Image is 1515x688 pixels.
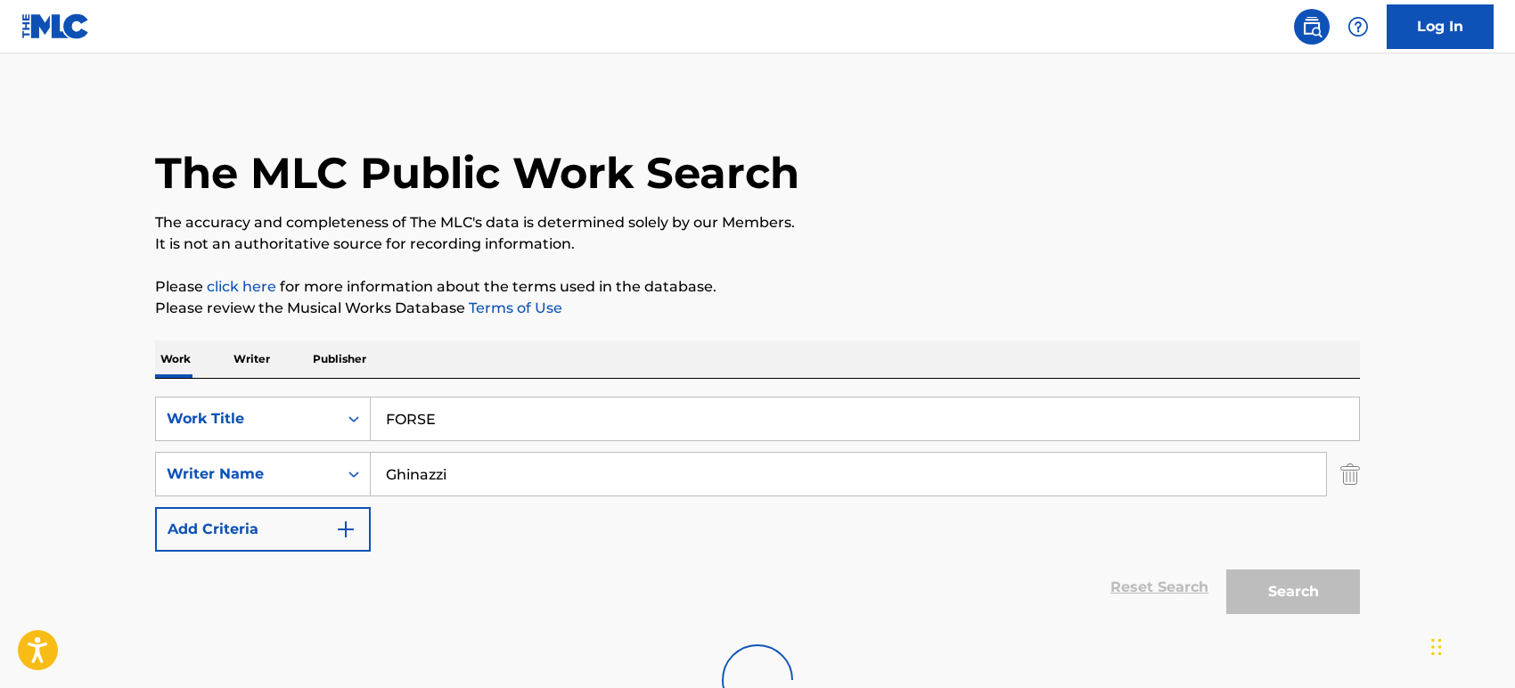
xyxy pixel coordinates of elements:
a: Public Search [1294,9,1330,45]
img: search [1301,16,1323,37]
p: The accuracy and completeness of The MLC's data is determined solely by our Members. [155,212,1360,233]
img: Delete Criterion [1340,452,1360,496]
iframe: Chat Widget [1426,602,1515,688]
p: Writer [228,340,275,378]
button: Add Criteria [155,507,371,552]
p: Please for more information about the terms used in the database. [155,276,1360,298]
a: Log In [1387,4,1494,49]
img: help [1347,16,1369,37]
p: Work [155,340,196,378]
div: Writer Name [167,463,327,485]
div: Work Title [167,408,327,430]
div: Drag [1431,620,1442,674]
h1: The MLC Public Work Search [155,146,799,200]
a: click here [207,278,276,295]
div: Help [1340,9,1376,45]
form: Search Form [155,397,1360,623]
img: 9d2ae6d4665cec9f34b9.svg [335,519,356,540]
img: MLC Logo [21,13,90,39]
p: Publisher [307,340,372,378]
a: Terms of Use [465,299,562,316]
p: It is not an authoritative source for recording information. [155,233,1360,255]
p: Please review the Musical Works Database [155,298,1360,319]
